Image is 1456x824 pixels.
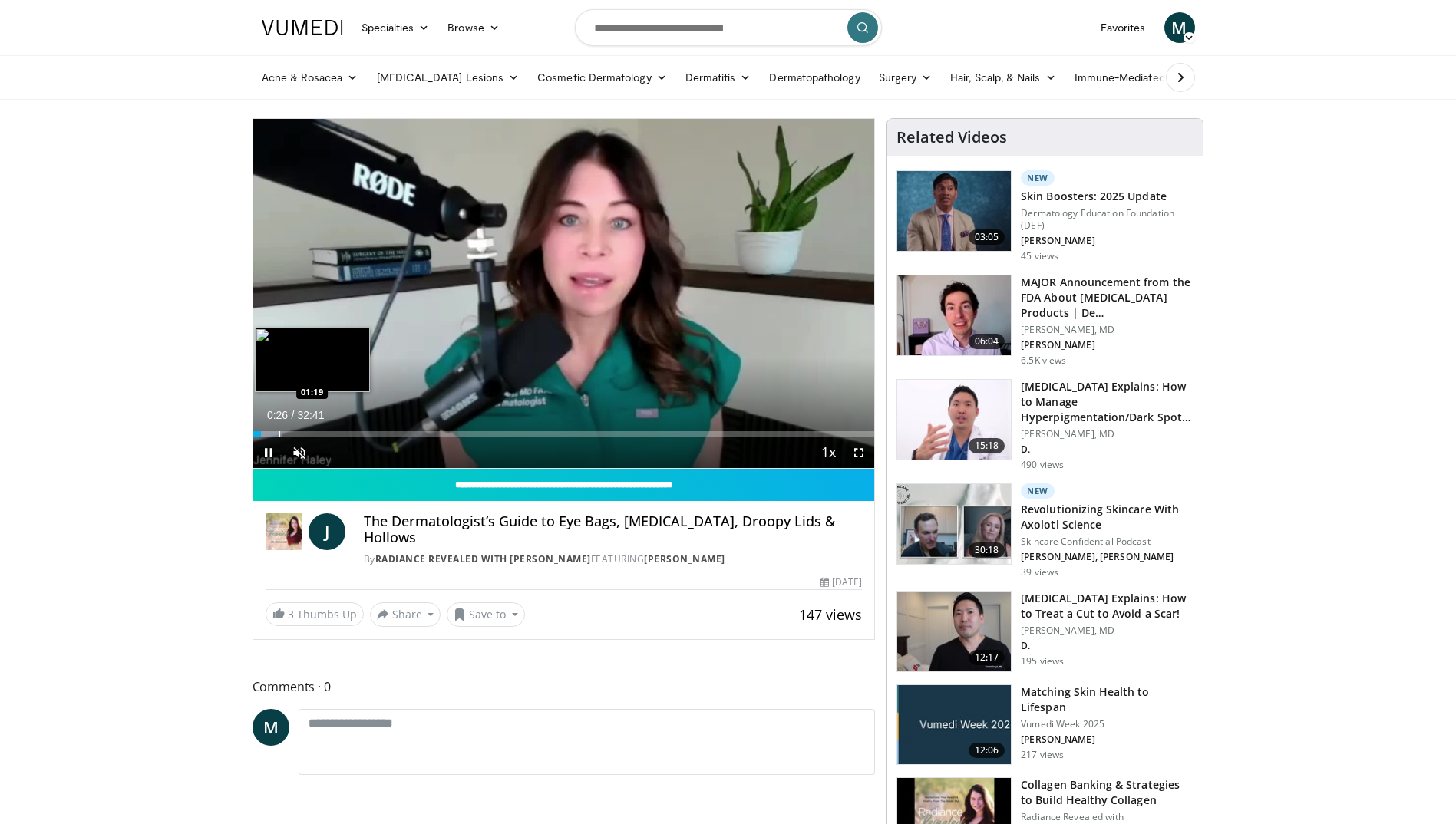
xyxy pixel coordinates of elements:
a: [MEDICAL_DATA] Lesions [368,62,529,93]
p: [PERSON_NAME], [PERSON_NAME] [1021,551,1194,563]
button: Save to [447,602,525,627]
p: [PERSON_NAME], MD [1021,625,1194,637]
h3: [MEDICAL_DATA] Explains: How to Treat a Cut to Avoid a Scar! [1021,591,1194,621]
a: M [1164,12,1195,43]
p: 6.5K views [1021,354,1066,367]
p: D. [1021,443,1194,456]
a: [PERSON_NAME] [644,552,725,565]
p: [PERSON_NAME], MD [1021,324,1194,336]
h3: MAJOR Announcement from the FDA About [MEDICAL_DATA] Products | De… [1021,275,1194,321]
img: image.jpeg [255,328,370,392]
button: Share [370,602,441,627]
span: 32:41 [297,409,324,421]
a: 06:04 MAJOR Announcement from the FDA About [MEDICAL_DATA] Products | De… [PERSON_NAME], MD [PERS... [896,275,1194,367]
h4: The Dermatologist’s Guide to Eye Bags, [MEDICAL_DATA], Droopy Lids & Hollows [364,513,863,546]
button: Playback Rate [813,437,844,468]
h3: [MEDICAL_DATA] Explains: How to Manage Hyperpigmentation/Dark Spots o… [1021,379,1194,425]
a: Surgery [870,62,942,93]
a: Hair, Scalp, & Nails [941,62,1065,93]
img: 5d8405b0-0c3f-45ed-8b2f-ed15b0244802.150x105_q85_crop-smart_upscale.jpg [897,171,1011,251]
a: 03:05 New Skin Boosters: 2025 Update Dermatology Education Foundation (DEF) [PERSON_NAME] 45 views [896,170,1194,262]
img: 24945916-2cf7-46e8-ba42-f4b460d6138e.150x105_q85_crop-smart_upscale.jpg [897,592,1011,671]
a: 30:18 New Revolutionizing Skincare With Axolotl Science Skincare Confidential Podcast [PERSON_NAM... [896,483,1194,578]
img: 9b4d3333-eecc-4bfe-9006-6741f236d339.jpg.150x105_q85_crop-smart_upscale.jpg [897,685,1011,765]
p: New [1021,483,1055,499]
div: [DATE] [820,575,862,589]
a: Immune-Mediated [1065,62,1190,93]
span: 12:17 [969,650,1005,665]
span: 06:04 [969,334,1005,349]
a: Cosmetic Dermatology [528,62,675,93]
p: 39 views [1021,566,1058,578]
p: [PERSON_NAME] [1021,733,1194,746]
span: 12:06 [969,743,1005,758]
span: Comments 0 [253,677,876,697]
span: 30:18 [969,542,1005,558]
p: D. [1021,640,1194,652]
p: Vumedi Week 2025 [1021,718,1194,730]
img: e1503c37-a13a-4aad-9ea8-1e9b5ff728e6.150x105_q85_crop-smart_upscale.jpg [897,380,1011,460]
a: 15:18 [MEDICAL_DATA] Explains: How to Manage Hyperpigmentation/Dark Spots o… [PERSON_NAME], MD D.... [896,379,1194,471]
h3: Collagen Banking & Strategies to Build Healthy Collagen [1021,777,1194,808]
img: VuMedi Logo [262,20,343,35]
a: M [253,709,289,746]
a: 3 Thumbs Up [266,602,364,626]
p: Dermatology Education Foundation (DEF) [1021,207,1194,232]
video-js: Video Player [253,119,875,469]
p: 490 views [1021,459,1064,471]
div: Progress Bar [253,431,875,437]
span: 15:18 [969,438,1005,453]
h3: Matching Skin Health to Lifespan [1021,684,1194,715]
a: Acne & Rosacea [253,62,368,93]
p: New [1021,170,1055,186]
a: Browse [438,12,509,43]
p: 195 views [1021,655,1064,667]
h4: Related Videos [896,128,1007,147]
span: 03:05 [969,229,1005,245]
a: Specialties [352,12,439,43]
img: cf12e609-7d23-4524-9f23-a945e9ea013e.150x105_q85_crop-smart_upscale.jpg [897,484,1011,564]
p: [PERSON_NAME] [1021,339,1194,351]
a: Dermatopathology [760,62,869,93]
a: Dermatitis [676,62,761,93]
input: Search topics, interventions [575,9,882,46]
div: By FEATURING [364,552,863,566]
p: [PERSON_NAME], MD [1021,428,1194,440]
button: Fullscreen [844,437,874,468]
a: 12:17 [MEDICAL_DATA] Explains: How to Treat a Cut to Avoid a Scar! [PERSON_NAME], MD D. 195 views [896,591,1194,672]
img: Radiance Revealed with Dr. Jen Haley [266,513,302,550]
img: b8d0b268-5ea7-42fe-a1b9-7495ab263df8.150x105_q85_crop-smart_upscale.jpg [897,275,1011,355]
a: 12:06 Matching Skin Health to Lifespan Vumedi Week 2025 [PERSON_NAME] 217 views [896,684,1194,766]
p: Skincare Confidential Podcast [1021,536,1194,548]
button: Pause [253,437,284,468]
button: Unmute [284,437,315,468]
p: 217 views [1021,749,1064,761]
p: 45 views [1021,250,1058,262]
span: / [292,409,295,421]
a: Radiance Revealed with [PERSON_NAME] [375,552,591,565]
h3: Skin Boosters: 2025 Update [1021,189,1194,204]
span: 0:26 [267,409,288,421]
a: Favorites [1091,12,1155,43]
span: 3 [288,607,294,621]
a: J [309,513,345,550]
h3: Revolutionizing Skincare With Axolotl Science [1021,502,1194,532]
span: 147 views [799,605,862,624]
p: [PERSON_NAME] [1021,235,1194,247]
